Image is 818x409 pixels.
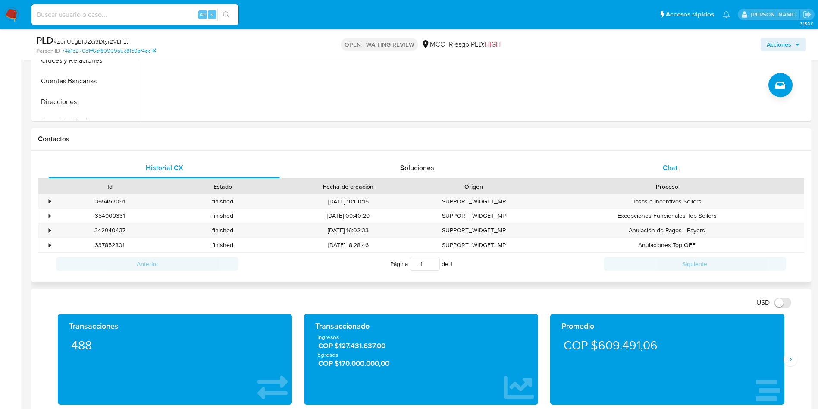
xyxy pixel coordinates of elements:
[761,38,806,51] button: Acciones
[211,10,213,19] span: s
[53,223,166,238] div: 342940437
[217,9,235,21] button: search-icon
[723,11,730,18] a: Notificaciones
[485,39,501,49] span: HIGH
[536,182,798,191] div: Proceso
[53,238,166,252] div: 337852801
[53,209,166,223] div: 354909331
[279,209,417,223] div: [DATE] 09:40:29
[166,223,279,238] div: finished
[53,194,166,209] div: 365453091
[49,226,51,235] div: •
[417,194,530,209] div: SUPPORT_WIDGET_MP
[60,182,160,191] div: Id
[62,47,156,55] a: 74a1b276d1ff6ef89999a5c81b9ef4ec
[666,10,714,19] span: Accesos rápidos
[33,92,141,112] button: Direcciones
[530,223,804,238] div: Anulación de Pagos - Payers
[530,209,804,223] div: Excepciones Funcionales Top Sellers
[751,10,799,19] p: damian.rodriguez@mercadolibre.com
[146,163,183,173] span: Historial CX
[421,40,445,49] div: MCO
[36,33,53,47] b: PLD
[33,50,141,71] button: Cruces y Relaciones
[767,38,791,51] span: Acciones
[341,38,418,51] p: OPEN - WAITING REVIEW
[417,223,530,238] div: SUPPORT_WIDGET_MP
[449,40,501,49] span: Riesgo PLD:
[663,163,677,173] span: Chat
[33,71,141,92] button: Cuentas Bancarias
[800,20,814,27] span: 3.158.0
[802,10,812,19] a: Salir
[31,9,238,20] input: Buscar usuario o caso...
[49,197,51,206] div: •
[56,257,238,271] button: Anterior
[49,212,51,220] div: •
[33,112,141,133] button: Datos Modificados
[172,182,273,191] div: Estado
[530,194,804,209] div: Tasas e Incentivos Sellers
[166,238,279,252] div: finished
[36,47,60,55] b: Person ID
[530,238,804,252] div: Anulaciones Top OFF
[199,10,206,19] span: Alt
[166,194,279,209] div: finished
[49,241,51,249] div: •
[279,238,417,252] div: [DATE] 18:28:46
[450,260,452,268] span: 1
[285,182,411,191] div: Fecha de creación
[279,223,417,238] div: [DATE] 16:02:33
[38,135,804,143] h1: Contactos
[417,238,530,252] div: SUPPORT_WIDGET_MP
[166,209,279,223] div: finished
[53,37,128,46] span: # ZorlUdgBlUZci3Dtyr2VLFLt
[390,257,452,271] span: Página de
[400,163,434,173] span: Soluciones
[417,209,530,223] div: SUPPORT_WIDGET_MP
[423,182,524,191] div: Origen
[604,257,786,271] button: Siguiente
[279,194,417,209] div: [DATE] 10:00:15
